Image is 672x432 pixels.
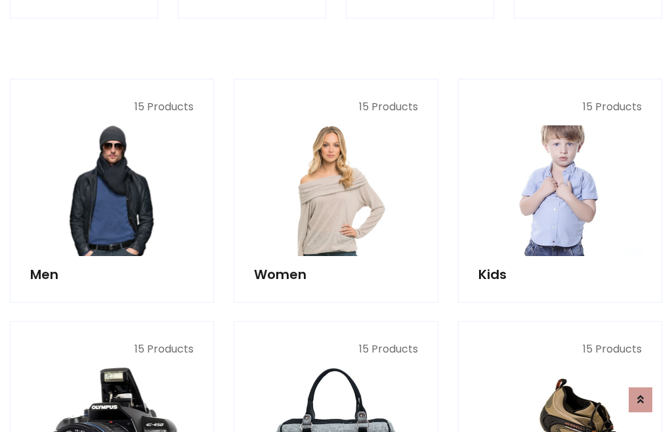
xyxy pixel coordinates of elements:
[478,99,642,115] p: 15 Products
[30,341,194,357] p: 15 Products
[254,99,417,115] p: 15 Products
[478,267,642,282] h5: Kids
[30,99,194,115] p: 15 Products
[254,341,417,357] p: 15 Products
[30,267,194,282] h5: Men
[254,267,417,282] h5: Women
[478,341,642,357] p: 15 Products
